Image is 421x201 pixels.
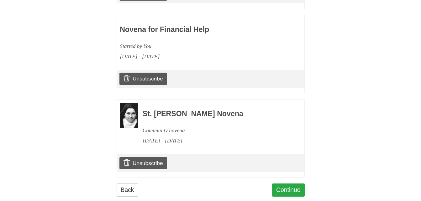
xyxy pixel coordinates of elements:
[120,41,265,51] div: Started by You
[272,183,305,196] a: Continue
[120,103,138,128] img: Novena image
[119,157,167,169] a: Unsubscribe
[117,183,138,196] a: Back
[143,125,287,136] div: Community novena
[120,26,265,34] h3: Novena for Financial Help
[119,73,167,85] a: Unsubscribe
[143,110,287,118] h3: St. [PERSON_NAME] Novena
[143,136,287,146] div: [DATE] - [DATE]
[120,51,265,62] div: [DATE] - [DATE]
